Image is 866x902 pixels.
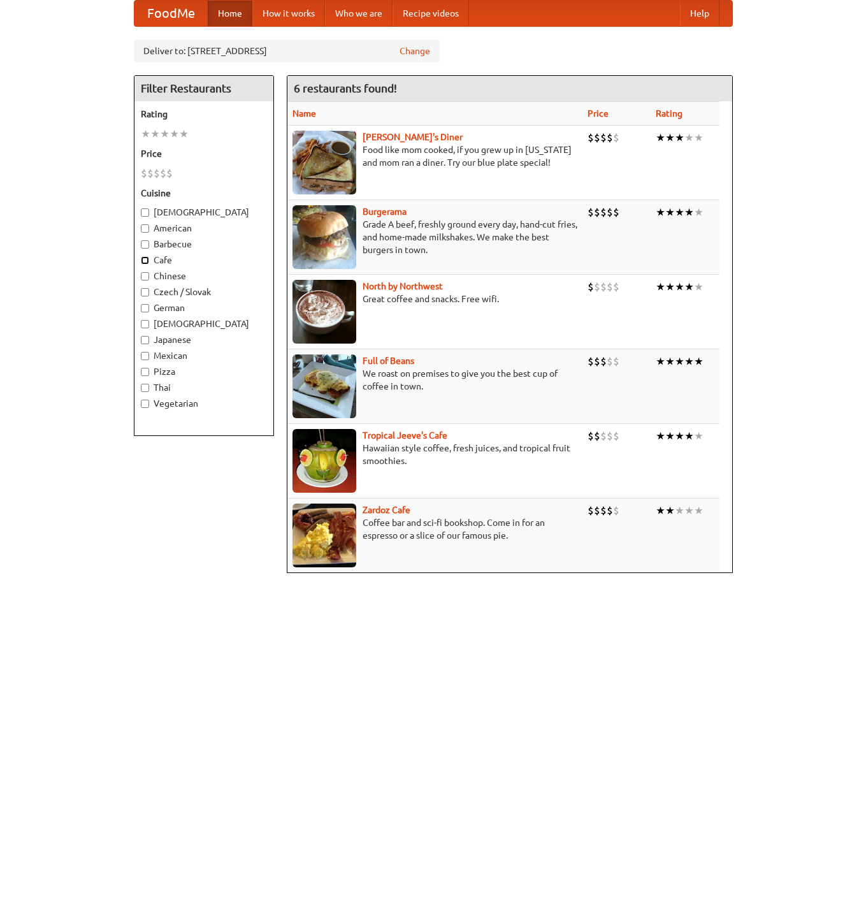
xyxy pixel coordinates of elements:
[694,131,704,145] li: ★
[141,240,149,249] input: Barbecue
[680,1,719,26] a: Help
[292,442,577,467] p: Hawaiian style coffee, fresh juices, and tropical fruit smoothies.
[607,504,613,518] li: $
[160,166,166,180] li: $
[160,127,170,141] li: ★
[141,336,149,344] input: Japanese
[665,504,675,518] li: ★
[166,166,173,180] li: $
[607,131,613,145] li: $
[600,205,607,219] li: $
[141,397,267,410] label: Vegetarian
[141,206,267,219] label: [DEMOGRAPHIC_DATA]
[694,504,704,518] li: ★
[694,280,704,294] li: ★
[363,356,414,366] a: Full of Beans
[675,504,684,518] li: ★
[292,280,356,344] img: north.jpg
[141,286,267,298] label: Czech / Slovak
[141,166,147,180] li: $
[393,1,469,26] a: Recipe videos
[588,429,594,443] li: $
[292,516,577,542] p: Coffee bar and sci-fi bookshop. Come in for an espresso or a slice of our famous pie.
[141,238,267,251] label: Barbecue
[588,354,594,368] li: $
[684,429,694,443] li: ★
[141,349,267,362] label: Mexican
[292,367,577,393] p: We roast on premises to give you the best cup of coffee in town.
[141,381,267,394] label: Thai
[141,384,149,392] input: Thai
[600,429,607,443] li: $
[675,354,684,368] li: ★
[141,187,267,200] h5: Cuisine
[594,504,600,518] li: $
[141,272,149,280] input: Chinese
[656,280,665,294] li: ★
[292,218,577,256] p: Grade A beef, freshly ground every day, hand-cut fries, and home-made milkshakes. We make the bes...
[292,131,356,194] img: sallys.jpg
[141,333,267,346] label: Japanese
[147,166,154,180] li: $
[694,205,704,219] li: ★
[179,127,189,141] li: ★
[588,205,594,219] li: $
[588,504,594,518] li: $
[607,205,613,219] li: $
[594,131,600,145] li: $
[363,430,447,440] a: Tropical Jeeve's Cafe
[613,354,619,368] li: $
[363,505,410,515] a: Zardoz Cafe
[588,280,594,294] li: $
[141,108,267,120] h5: Rating
[208,1,252,26] a: Home
[141,254,267,266] label: Cafe
[154,166,160,180] li: $
[141,302,267,314] label: German
[141,147,267,160] h5: Price
[292,143,577,169] p: Food like mom cooked, if you grew up in [US_STATE] and mom ran a diner. Try our blue plate special!
[613,131,619,145] li: $
[656,108,682,119] a: Rating
[141,365,267,378] label: Pizza
[141,288,149,296] input: Czech / Slovak
[694,429,704,443] li: ★
[292,429,356,493] img: jeeves.jpg
[607,354,613,368] li: $
[134,76,273,101] h4: Filter Restaurants
[684,354,694,368] li: ★
[656,504,665,518] li: ★
[141,224,149,233] input: American
[613,205,619,219] li: $
[594,429,600,443] li: $
[141,320,149,328] input: [DEMOGRAPHIC_DATA]
[325,1,393,26] a: Who we are
[141,208,149,217] input: [DEMOGRAPHIC_DATA]
[363,132,463,142] a: [PERSON_NAME]'s Diner
[363,207,407,217] a: Burgerama
[141,127,150,141] li: ★
[675,131,684,145] li: ★
[684,131,694,145] li: ★
[594,354,600,368] li: $
[363,281,443,291] b: North by Northwest
[150,127,160,141] li: ★
[292,354,356,418] img: beans.jpg
[656,354,665,368] li: ★
[594,280,600,294] li: $
[656,205,665,219] li: ★
[694,354,704,368] li: ★
[675,429,684,443] li: ★
[588,131,594,145] li: $
[141,222,267,235] label: American
[134,40,440,62] div: Deliver to: [STREET_ADDRESS]
[141,368,149,376] input: Pizza
[684,205,694,219] li: ★
[252,1,325,26] a: How it works
[684,504,694,518] li: ★
[141,317,267,330] label: [DEMOGRAPHIC_DATA]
